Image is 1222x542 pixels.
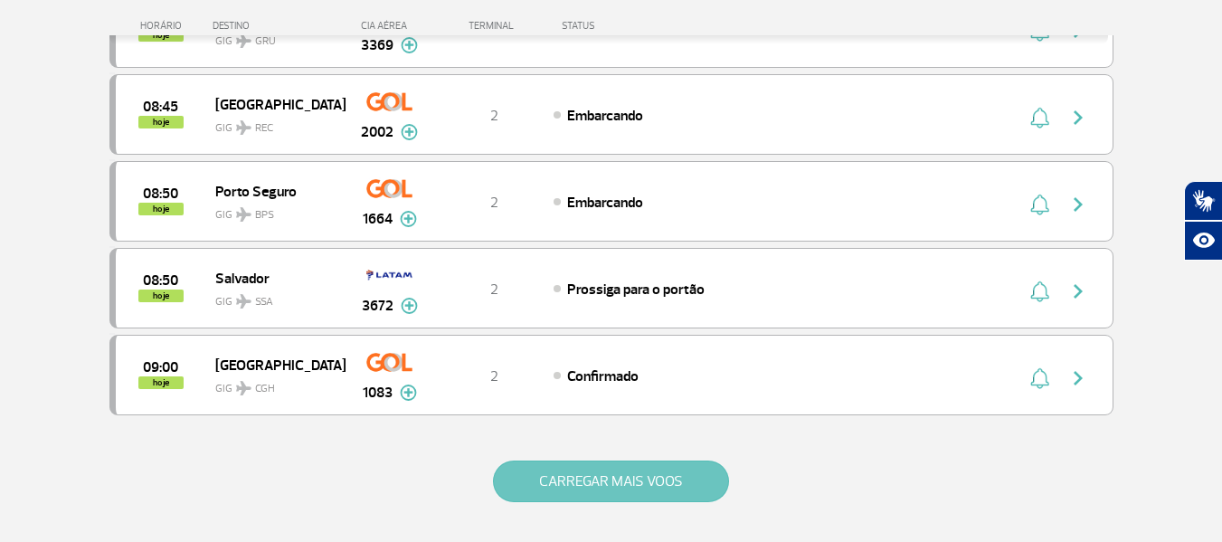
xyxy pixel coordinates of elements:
[1184,181,1222,221] button: Abrir tradutor de língua de sinais.
[255,381,275,397] span: CGH
[236,120,251,135] img: destiny_airplane.svg
[401,124,418,140] img: mais-info-painel-voo.svg
[213,20,345,32] div: DESTINO
[1067,367,1089,389] img: seta-direita-painel-voo.svg
[567,367,639,385] span: Confirmado
[1030,107,1049,128] img: sino-painel-voo.svg
[138,290,184,302] span: hoje
[490,367,498,385] span: 2
[567,281,705,299] span: Prossiga para o portão
[567,194,643,212] span: Embarcando
[400,211,417,227] img: mais-info-painel-voo.svg
[138,116,184,128] span: hoje
[215,353,331,376] span: [GEOGRAPHIC_DATA]
[255,207,274,223] span: BPS
[400,385,417,401] img: mais-info-painel-voo.svg
[435,20,553,32] div: TERMINAL
[493,461,729,502] button: CARREGAR MAIS VOOS
[1067,281,1089,302] img: seta-direita-painel-voo.svg
[363,208,393,230] span: 1664
[490,107,498,125] span: 2
[215,266,331,290] span: Salvador
[236,294,251,309] img: destiny_airplane.svg
[215,92,331,116] span: [GEOGRAPHIC_DATA]
[255,294,273,310] span: SSA
[401,37,418,53] img: mais-info-painel-voo.svg
[236,207,251,222] img: destiny_airplane.svg
[1030,367,1049,389] img: sino-painel-voo.svg
[1067,194,1089,215] img: seta-direita-painel-voo.svg
[361,121,393,143] span: 2002
[215,110,331,137] span: GIG
[138,376,184,389] span: hoje
[236,381,251,395] img: destiny_airplane.svg
[1030,281,1049,302] img: sino-painel-voo.svg
[490,281,498,299] span: 2
[215,371,331,397] span: GIG
[553,20,700,32] div: STATUS
[361,34,393,56] span: 3369
[143,361,178,374] span: 2025-08-26 09:00:00
[115,20,213,32] div: HORÁRIO
[345,20,435,32] div: CIA AÉREA
[490,194,498,212] span: 2
[255,120,273,137] span: REC
[1067,107,1089,128] img: seta-direita-painel-voo.svg
[138,203,184,215] span: hoje
[1030,194,1049,215] img: sino-painel-voo.svg
[215,197,331,223] span: GIG
[567,107,643,125] span: Embarcando
[143,100,178,113] span: 2025-08-26 08:45:00
[1184,181,1222,261] div: Plugin de acessibilidade da Hand Talk.
[143,274,178,287] span: 2025-08-26 08:50:00
[143,187,178,200] span: 2025-08-26 08:50:00
[215,284,331,310] span: GIG
[362,295,393,317] span: 3672
[1184,221,1222,261] button: Abrir recursos assistivos.
[401,298,418,314] img: mais-info-painel-voo.svg
[215,179,331,203] span: Porto Seguro
[363,382,393,404] span: 1083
